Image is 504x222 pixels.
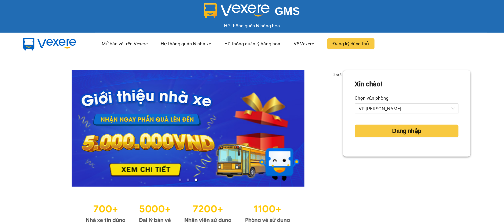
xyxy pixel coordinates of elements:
p: 3 of 3 [332,70,343,79]
span: Đăng nhập [392,126,422,136]
img: logo 2 [204,3,270,18]
button: Đăng ký dùng thử [327,38,375,49]
span: Đăng ký dùng thử [333,40,369,47]
div: Hệ thống quản lý hàng hoá [224,33,280,54]
div: Mở bán vé trên Vexere [102,33,148,54]
img: mbUUG5Q.png [17,33,83,55]
div: Về Vexere [294,33,314,54]
span: GMS [275,5,300,17]
div: Hệ thống quản lý hàng hóa [2,22,502,29]
li: slide item 1 [179,179,181,181]
span: VP GIA LÂM [359,104,455,114]
label: Chọn văn phòng [355,93,389,103]
button: next slide / item [334,70,343,187]
div: Xin chào! [355,79,382,89]
button: Đăng nhập [355,125,459,137]
button: previous slide / item [33,70,43,187]
li: slide item 3 [195,179,197,181]
li: slide item 2 [187,179,189,181]
a: GMS [204,10,300,15]
div: Hệ thống quản lý nhà xe [161,33,211,54]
